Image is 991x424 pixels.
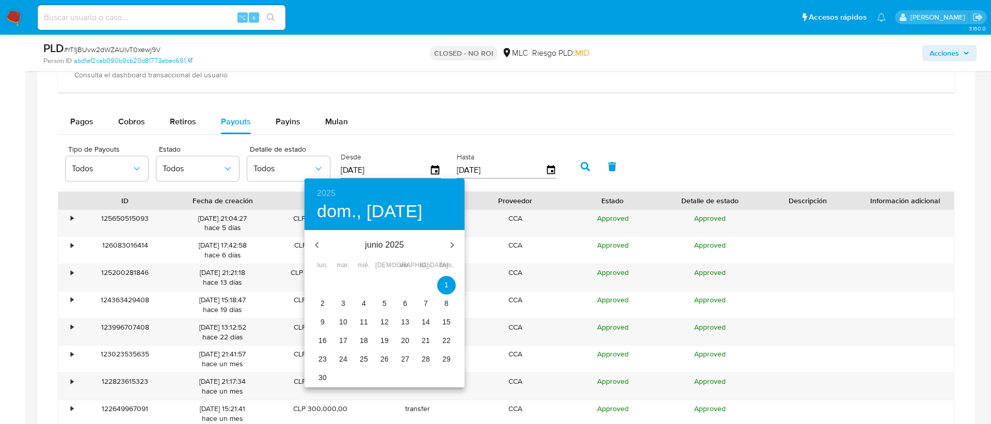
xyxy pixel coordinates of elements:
button: 17 [334,332,353,350]
button: 15 [437,313,456,332]
button: 2025 [317,186,335,201]
button: 7 [417,295,435,313]
p: 12 [380,317,389,327]
button: 21 [417,332,435,350]
button: 8 [437,295,456,313]
p: 25 [360,354,368,364]
p: 7 [424,298,428,308]
p: 14 [422,317,430,327]
p: 9 [321,317,325,327]
p: 8 [444,298,449,308]
p: 4 [362,298,366,308]
span: dom. [437,260,456,271]
p: 17 [339,335,347,346]
button: 12 [375,313,394,332]
button: 20 [396,332,414,350]
p: 13 [401,317,409,327]
p: 29 [442,354,451,364]
p: 27 [401,354,409,364]
button: 27 [396,350,414,369]
p: 5 [382,298,387,308]
p: 26 [380,354,389,364]
p: 20 [401,335,409,346]
p: 15 [442,317,451,327]
p: 22 [442,335,451,346]
button: 30 [313,369,332,387]
button: 25 [355,350,373,369]
button: 5 [375,295,394,313]
p: 21 [422,335,430,346]
p: 11 [360,317,368,327]
span: lun. [313,260,332,271]
span: sáb. [417,260,435,271]
p: 6 [403,298,407,308]
span: vie. [396,260,414,271]
p: 3 [341,298,345,308]
p: 1 [444,280,449,290]
p: 10 [339,317,347,327]
p: 18 [360,335,368,346]
p: 19 [380,335,389,346]
p: 2 [321,298,325,308]
button: 13 [396,313,414,332]
button: 1 [437,276,456,295]
p: junio 2025 [329,239,440,251]
button: 26 [375,350,394,369]
span: mar. [334,260,353,271]
p: 24 [339,354,347,364]
button: 24 [334,350,353,369]
span: mié. [355,260,373,271]
span: [DEMOGRAPHIC_DATA]. [375,260,394,271]
button: dom., [DATE] [317,201,423,222]
button: 29 [437,350,456,369]
button: 11 [355,313,373,332]
button: 28 [417,350,435,369]
button: 10 [334,313,353,332]
button: 14 [417,313,435,332]
button: 6 [396,295,414,313]
button: 23 [313,350,332,369]
button: 18 [355,332,373,350]
button: 9 [313,313,332,332]
button: 22 [437,332,456,350]
button: 3 [334,295,353,313]
p: 16 [318,335,327,346]
button: 2 [313,295,332,313]
p: 28 [422,354,430,364]
button: 19 [375,332,394,350]
button: 16 [313,332,332,350]
button: 4 [355,295,373,313]
p: 30 [318,372,327,383]
p: 23 [318,354,327,364]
